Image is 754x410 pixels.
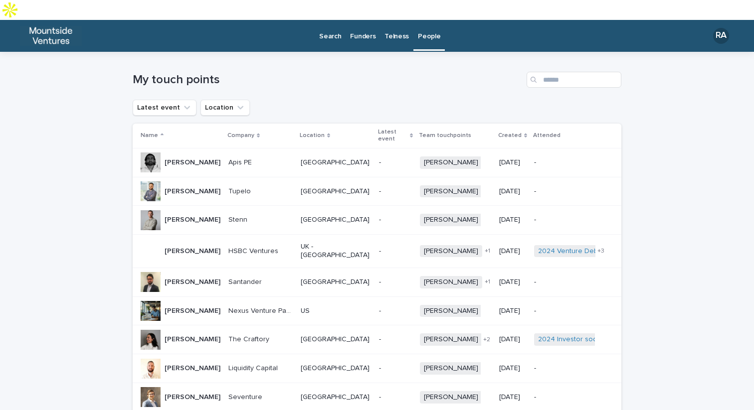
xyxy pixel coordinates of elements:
[420,156,482,169] span: [PERSON_NAME]
[499,158,526,167] p: [DATE]
[165,214,222,224] p: [PERSON_NAME]
[301,335,371,344] p: [GEOGRAPHIC_DATA]
[379,187,412,196] p: -
[228,245,280,256] p: HSBC Ventures
[301,216,371,224] p: [GEOGRAPHIC_DATA]
[165,156,222,167] p: [PERSON_NAME]
[301,278,371,286] p: [GEOGRAPHIC_DATA]
[499,364,526,373] p: [DATE]
[165,245,222,256] p: [PERSON_NAME]
[420,245,482,258] span: [PERSON_NAME]
[538,247,665,256] a: 2024 Venture Debt Lunch @ Restaurant
[301,187,371,196] p: [GEOGRAPHIC_DATA]
[228,185,253,196] p: Tupelo
[534,307,605,315] p: -
[420,362,482,375] span: [PERSON_NAME]
[499,187,526,196] p: [DATE]
[380,20,413,51] a: Telness
[133,325,621,354] tr: [PERSON_NAME][PERSON_NAME] The CraftoryThe Craftory [GEOGRAPHIC_DATA]-[PERSON_NAME]+2[DATE]2024 I...
[534,364,605,373] p: -
[200,100,250,116] button: Location
[20,26,82,46] img: ocD6MQ3pT7Gfft3G6jrd
[319,20,341,41] p: Search
[133,235,621,268] tr: [PERSON_NAME][PERSON_NAME] HSBC VenturesHSBC Ventures UK - [GEOGRAPHIC_DATA]-[PERSON_NAME]+1[DATE...
[499,307,526,315] p: [DATE]
[498,130,522,141] p: Created
[713,28,729,44] div: RA
[534,393,605,402] p: -
[165,276,222,286] p: [PERSON_NAME]
[228,305,295,315] p: Nexus Venture Partners
[384,20,409,41] p: Telness
[133,73,523,87] h1: My touch points
[228,391,264,402] p: Seventure
[420,276,482,288] span: [PERSON_NAME]
[133,268,621,296] tr: [PERSON_NAME][PERSON_NAME] SantanderSantander [GEOGRAPHIC_DATA]-[PERSON_NAME]+1[DATE]-
[499,278,526,286] p: [DATE]
[379,335,412,344] p: -
[499,247,526,256] p: [DATE]
[228,276,264,286] p: Santander
[133,177,621,206] tr: [PERSON_NAME][PERSON_NAME] TupeloTupelo [GEOGRAPHIC_DATA]-[PERSON_NAME][DATE]-
[228,362,280,373] p: Liquidity Capital
[133,148,621,177] tr: [PERSON_NAME][PERSON_NAME] Apis PEApis PE [GEOGRAPHIC_DATA]-[PERSON_NAME][DATE]-
[228,333,271,344] p: The Craftory
[133,296,621,325] tr: [PERSON_NAME][PERSON_NAME] Nexus Venture PartnersNexus Venture Partners US-[PERSON_NAME][DATE]-
[597,248,604,254] span: + 3
[420,305,482,317] span: [PERSON_NAME]
[420,391,482,404] span: [PERSON_NAME]
[379,364,412,373] p: -
[301,364,371,373] p: [GEOGRAPHIC_DATA]
[350,20,376,41] p: Funders
[527,72,621,88] input: Search
[534,187,605,196] p: -
[300,130,325,141] p: Location
[228,156,254,167] p: Apis PE
[420,214,482,226] span: [PERSON_NAME]
[165,391,222,402] p: [PERSON_NAME]
[378,127,407,145] p: Latest event
[346,20,380,51] a: Funders
[379,216,412,224] p: -
[534,158,605,167] p: -
[165,362,222,373] p: [PERSON_NAME]
[133,100,196,116] button: Latest event
[165,185,222,196] p: [PERSON_NAME]
[301,243,371,260] p: UK - [GEOGRAPHIC_DATA]
[534,216,605,224] p: -
[418,20,440,41] p: People
[379,158,412,167] p: -
[420,333,482,346] span: [PERSON_NAME]
[141,130,158,141] p: Name
[379,247,412,256] p: -
[419,130,471,141] p: Team touchpoints
[485,248,490,254] span: + 1
[315,20,346,51] a: Search
[228,214,249,224] p: Stenn
[379,278,412,286] p: -
[379,393,412,402] p: -
[534,278,605,286] p: -
[499,393,526,402] p: [DATE]
[538,335,658,344] a: 2024 Investor social @ Pub quiz June
[499,335,526,344] p: [DATE]
[301,393,371,402] p: [GEOGRAPHIC_DATA]
[133,354,621,383] tr: [PERSON_NAME][PERSON_NAME] Liquidity CapitalLiquidity Capital [GEOGRAPHIC_DATA]-[PERSON_NAME][DATE]-
[301,158,371,167] p: [GEOGRAPHIC_DATA]
[499,216,526,224] p: [DATE]
[483,337,490,343] span: + 2
[420,185,482,198] span: [PERSON_NAME]
[165,333,222,344] p: [PERSON_NAME]
[165,305,222,315] p: [PERSON_NAME]
[379,307,412,315] p: -
[485,279,490,285] span: + 1
[413,20,445,49] a: People
[227,130,254,141] p: Company
[133,206,621,235] tr: [PERSON_NAME][PERSON_NAME] StennStenn [GEOGRAPHIC_DATA]-[PERSON_NAME][DATE]-
[533,130,561,141] p: Attended
[301,307,371,315] p: US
